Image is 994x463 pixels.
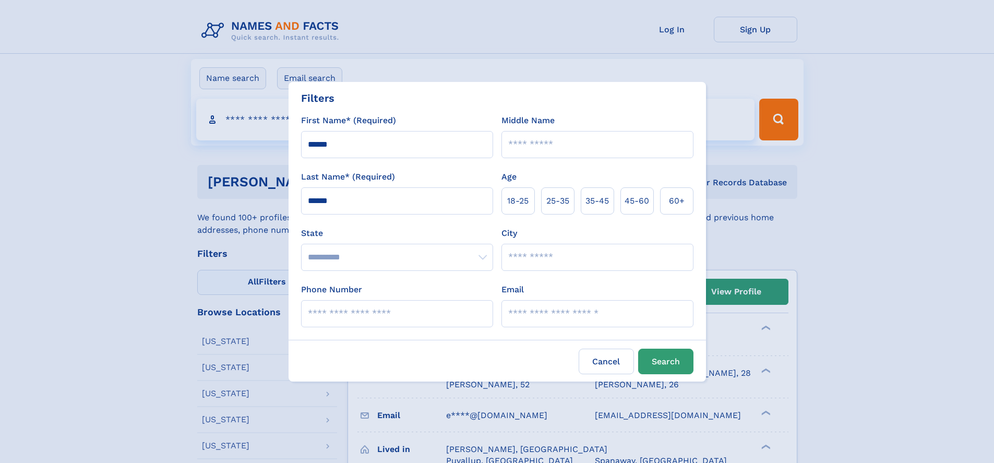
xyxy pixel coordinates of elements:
label: Phone Number [301,283,362,296]
span: 45‑60 [625,195,649,207]
label: State [301,227,493,240]
label: Age [501,171,517,183]
span: 25‑35 [546,195,569,207]
span: 35‑45 [585,195,609,207]
label: City [501,227,517,240]
label: First Name* (Required) [301,114,396,127]
span: 18‑25 [507,195,529,207]
label: Middle Name [501,114,555,127]
label: Cancel [579,349,634,374]
label: Last Name* (Required) [301,171,395,183]
span: 60+ [669,195,685,207]
div: Filters [301,90,334,106]
label: Email [501,283,524,296]
button: Search [638,349,693,374]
